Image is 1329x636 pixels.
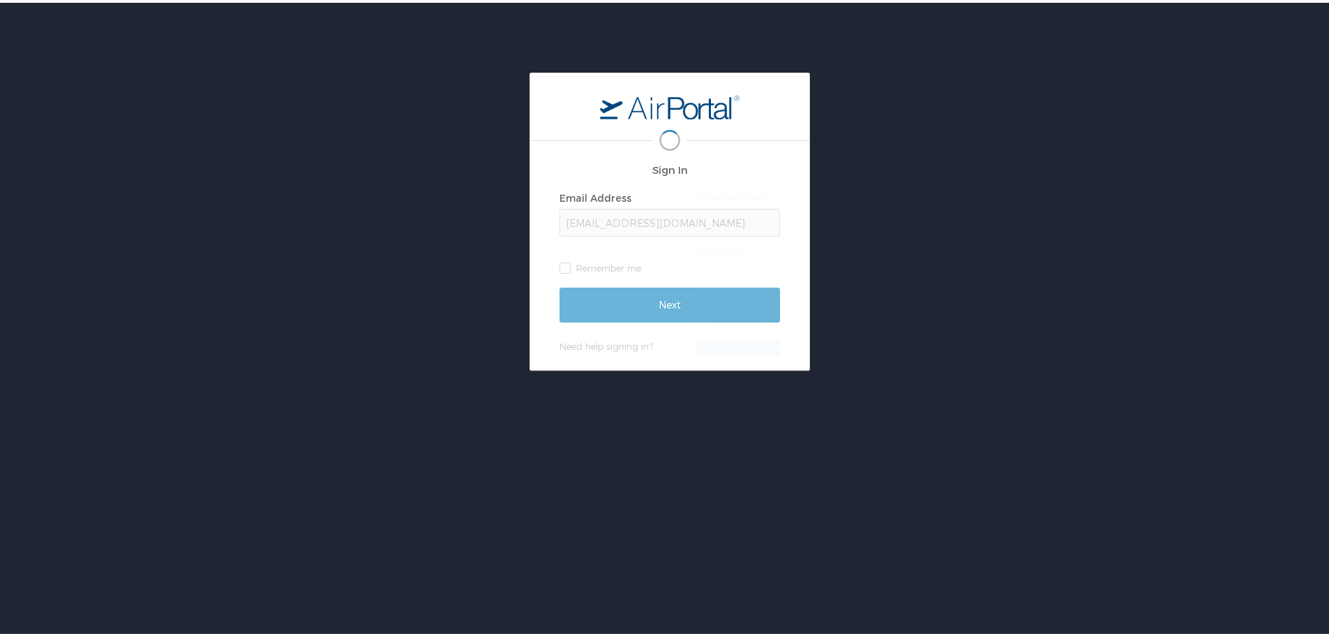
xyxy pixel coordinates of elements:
h2: Sign In [696,159,916,175]
label: Remember me [696,307,916,328]
h2: Sign In [560,159,780,175]
label: Email Address [560,189,631,201]
label: Email Address [696,189,767,201]
input: Next [560,285,780,320]
label: Password [696,242,745,253]
img: logo [600,91,739,117]
input: Sign In [696,337,916,372]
